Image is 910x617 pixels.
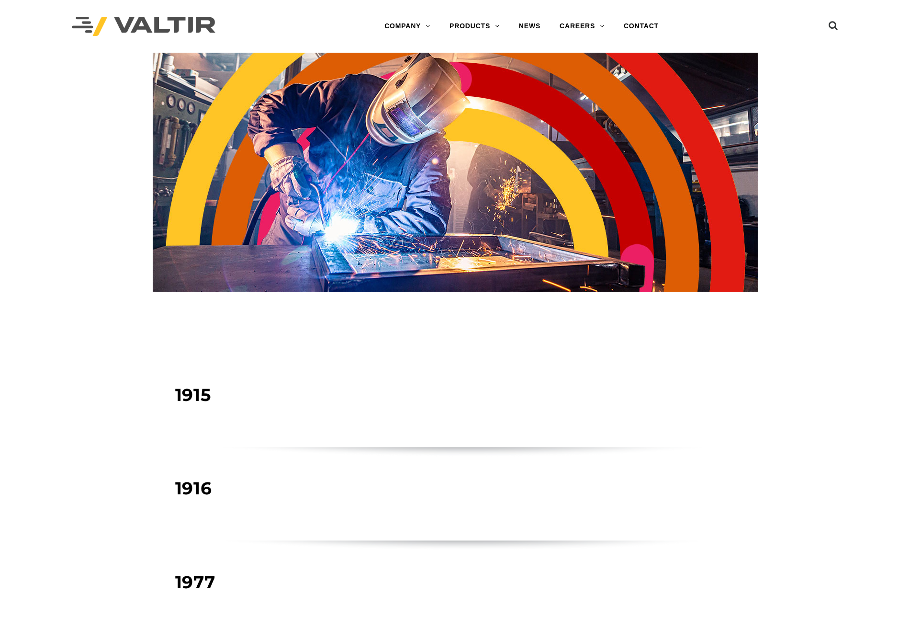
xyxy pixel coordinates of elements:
[440,17,509,36] a: PRODUCTS
[509,17,550,36] a: NEWS
[175,478,212,499] span: 1916
[153,53,758,292] img: Header_Timeline
[614,17,668,36] a: CONTACT
[550,17,614,36] a: CAREERS
[175,384,211,405] span: 1915
[375,17,440,36] a: COMPANY
[175,571,215,593] span: 1977
[72,17,215,36] img: Valtir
